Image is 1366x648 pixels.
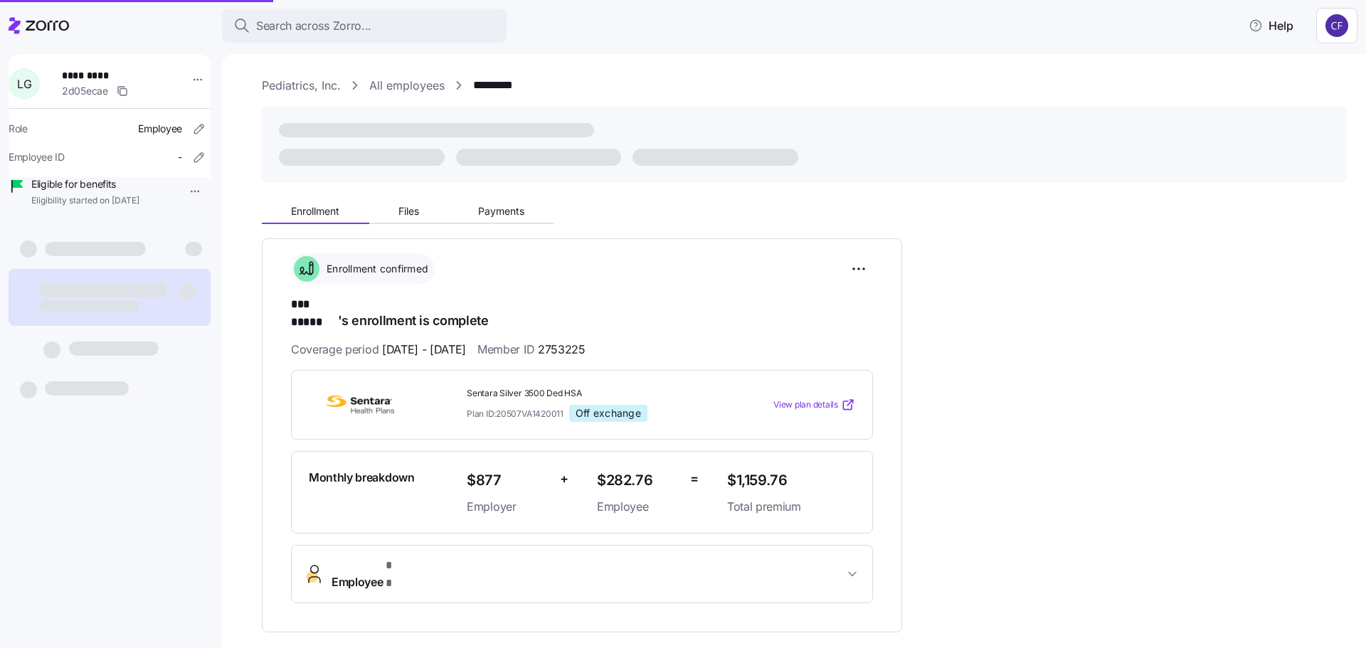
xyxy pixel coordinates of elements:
span: Employer [467,498,549,516]
span: Monthly breakdown [309,469,415,487]
h1: 's enrollment is complete [291,296,873,329]
button: Search across Zorro... [222,9,507,43]
span: View plan details [773,398,838,412]
span: Employee [332,557,397,591]
span: Sentara Silver 3500 Ded HSA [467,388,716,400]
span: + [560,469,568,489]
span: [DATE] - [DATE] [382,341,466,358]
span: $877 [467,469,549,492]
span: 2d05ecae [62,84,108,98]
span: Employee [138,122,182,136]
span: Member ID [477,341,586,358]
span: Search across Zorro... [256,17,371,35]
button: Employee* * [292,546,872,602]
span: Total premium [727,498,855,516]
span: Eligible for benefits [31,177,139,191]
span: = [690,469,699,489]
span: $282.76 [597,469,679,492]
span: Payments [478,206,524,216]
img: 7d4a9558da78dc7654dde66b79f71a2e [1325,14,1348,37]
span: Role [9,122,28,136]
button: Help [1237,11,1305,40]
a: Pediatrics, Inc. [262,77,341,95]
span: Enrollment [291,206,339,216]
span: Files [398,206,419,216]
span: Help [1249,17,1293,34]
span: - [178,150,182,164]
span: L G [17,78,31,90]
a: All employees [369,77,445,95]
span: Off exchange [576,407,641,420]
span: Enrollment confirmed [322,262,428,276]
span: Employee ID [9,150,65,164]
span: Employee [597,498,679,516]
span: 2753225 [538,341,586,358]
span: Eligibility started on [DATE] [31,195,139,207]
span: $1,159.76 [727,469,855,492]
img: Sentara Health Plans [309,388,411,421]
a: View plan details [773,398,855,412]
span: Plan ID: 20507VA1420011 [467,408,563,420]
span: Coverage period [291,341,466,358]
